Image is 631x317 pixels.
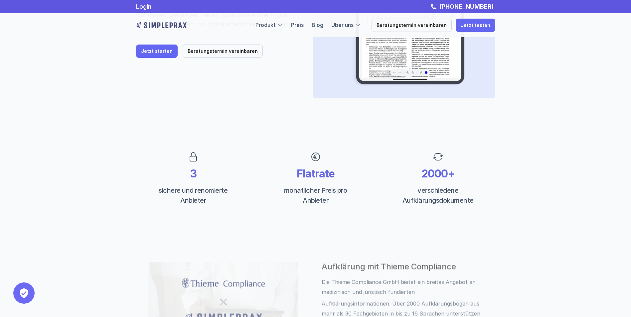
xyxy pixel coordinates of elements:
h3: Aufklärung mit Thieme Compliance [322,262,483,272]
p: Beratungstermin vereinbaren [188,49,258,54]
a: Über uns [331,22,354,28]
p: Die Thieme Compliance GmbH bietet ein breites Angebot an medizinisch und juristisch fundierten [322,277,483,297]
p: verschiedene Aufklärungsdokumente [394,185,482,205]
p: Flatrate [272,167,360,180]
a: Jetzt testen [456,19,495,32]
a: Beratungstermin vereinbaren [372,19,452,32]
p: 2000+ [394,167,482,180]
p: monatlicher Preis pro Anbieter [272,185,360,205]
p: Jetzt testen [461,23,490,28]
a: Produkt [255,22,276,28]
p: sichere und renomierte Anbieter [149,185,237,205]
a: Jetzt starten [136,45,178,58]
p: Beratungstermin vereinbaren [377,23,447,28]
a: Preis [291,22,304,28]
p: Jetzt starten [141,49,173,54]
a: Blog [312,22,323,28]
a: [PHONE_NUMBER] [438,3,495,10]
p: 3 [149,167,237,180]
a: Beratungstermin vereinbaren [183,45,263,58]
strong: [PHONE_NUMBER] [439,3,494,10]
a: Login [136,3,151,10]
